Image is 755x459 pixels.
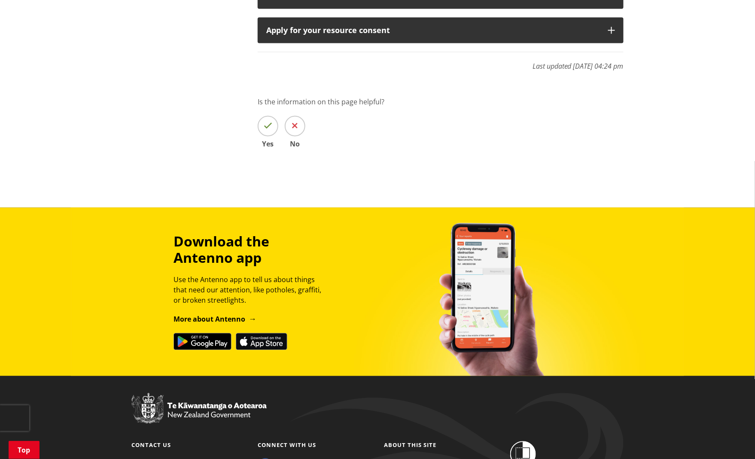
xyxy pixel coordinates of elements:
[174,275,329,306] p: Use the Antenno app to tell us about things that need our attention, like potholes, graffiti, or ...
[258,52,624,71] p: Last updated [DATE] 04:24 pm
[131,413,267,421] a: New Zealand Government
[174,234,329,267] h3: Download the Antenno app
[131,441,171,449] a: Contact us
[258,18,624,43] button: Apply for your resource consent
[384,441,436,449] a: About this site
[258,141,278,148] span: Yes
[258,97,624,107] p: Is the information on this page helpful?
[715,423,746,454] iframe: Messenger Launcher
[285,141,305,148] span: No
[236,333,287,350] img: Download on the App Store
[258,441,316,449] a: Connect with us
[266,26,600,35] div: Apply for your resource consent
[9,441,40,459] a: Top
[131,393,267,424] img: New Zealand Government
[174,315,256,324] a: More about Antenno
[174,333,231,350] img: Get it on Google Play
